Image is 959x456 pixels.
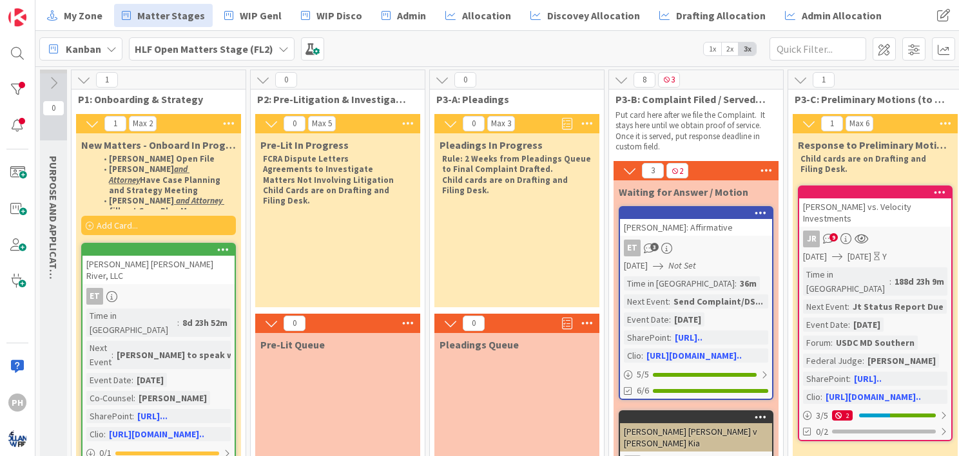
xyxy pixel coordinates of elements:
[82,256,235,284] div: [PERSON_NAME] [PERSON_NAME] River, LLC
[620,423,772,451] div: [PERSON_NAME] [PERSON_NAME] v [PERSON_NAME] Kia
[82,288,235,305] div: ET
[833,336,918,350] div: USDC MD Southern
[135,43,273,55] b: HLF Open Matters Stage (FL2)
[848,250,871,263] span: [DATE]
[777,4,889,27] a: Admin Allocation
[440,138,543,151] span: Pleadings In Progress
[137,410,168,422] a: [URL]...
[862,354,864,368] span: :
[8,8,26,26] img: Visit kanbanzone.com
[179,316,231,330] div: 8d 23h 52m
[658,72,680,88] span: 3
[620,240,772,256] div: ET
[670,294,766,309] div: Send Complaint/DS...
[848,299,849,314] span: :
[260,338,325,351] span: Pre-Lit Queue
[676,8,766,23] span: Drafting Allocation
[293,4,370,27] a: WIP Disco
[47,156,60,401] span: PURPOSE AND APPLICATION OF OPEN MATTERS DESK
[821,116,843,131] span: 1
[829,233,838,242] span: 9
[652,4,773,27] a: Drafting Allocation
[800,153,928,175] strong: Child cards are on Drafting and Filing Desk.
[619,185,748,198] span: Waiting for Answer / Motion
[721,43,739,55] span: 2x
[86,427,104,441] div: Clio
[440,338,519,351] span: Pleadings Queue
[737,276,760,290] div: 36m
[864,354,939,368] div: [PERSON_NAME]
[739,43,756,55] span: 3x
[642,163,664,178] span: 3
[798,185,953,441] a: [PERSON_NAME] vs. Velocity InvestmentsJR[DATE][DATE]YTime in [GEOGRAPHIC_DATA]:188d 23h 9mNext Ev...
[799,187,951,227] div: [PERSON_NAME] vs. Velocity Investments
[850,318,884,332] div: [DATE]
[668,260,696,271] i: Not Set
[849,372,851,386] span: :
[795,93,946,106] span: P3-C: Preliminary Motions (to Dismiss, etc.)
[849,120,869,127] div: Max 6
[624,294,668,309] div: Next Event
[86,409,132,423] div: SharePoint
[798,138,953,151] span: Response to Preliminary Motions
[668,294,670,309] span: :
[803,318,848,332] div: Event Date
[176,195,222,206] u: and Attorney
[624,312,669,327] div: Event Date
[803,231,820,247] div: JR
[109,153,215,164] strong: [PERSON_NAME] Open File
[637,368,649,381] span: 5 / 5
[619,206,773,400] a: [PERSON_NAME]: AffirmativeET[DATE]Not SetTime in [GEOGRAPHIC_DATA]:36mNext Event:Send Complaint/D...
[615,110,768,152] p: Put card here after we file the Complaint. It stays here until we obtain proof of service. Once i...
[620,366,772,383] div: 5/5
[43,100,64,116] span: 0
[397,8,426,23] span: Admin
[816,425,828,439] span: 0/2
[641,348,643,363] span: :
[8,430,26,448] img: avatar
[109,195,224,216] strong: [PERSON_NAME] fill out Case Plan Memo
[86,309,177,337] div: Time in [GEOGRAPHIC_DATA]
[133,391,135,405] span: :
[813,72,835,88] span: 1
[260,138,349,151] span: Pre-Lit In Progress
[671,312,704,327] div: [DATE]
[454,72,476,88] span: 0
[66,41,101,57] span: Kanban
[436,93,588,106] span: P3-A: Pleadings
[803,250,827,263] span: [DATE]
[620,207,772,236] div: [PERSON_NAME]: Affirmative
[832,410,853,421] div: 2
[8,394,26,412] div: PH
[111,348,113,362] span: :
[615,93,767,106] span: P3-B: Complaint Filed / Served / Waiting
[802,8,882,23] span: Admin Allocation
[547,8,640,23] span: Discovey Allocation
[620,219,772,236] div: [PERSON_NAME]: Affirmative
[78,93,229,106] span: P1: Onboarding & Strategy
[133,373,167,387] div: [DATE]
[624,240,641,256] div: ET
[312,120,332,127] div: Max 5
[624,276,735,290] div: Time in [GEOGRAPHIC_DATA]
[803,336,831,350] div: Forum
[799,231,951,247] div: JR
[39,4,110,27] a: My Zone
[650,243,659,251] span: 3
[82,244,235,284] div: [PERSON_NAME] [PERSON_NAME] River, LLC
[624,330,670,345] div: SharePoint
[624,259,648,272] span: [DATE]
[64,8,102,23] span: My Zone
[442,153,593,175] strong: Rule: 2 Weeks from Pleadings Queue to Final Complaint Drafted.
[803,299,848,314] div: Next Event
[634,72,655,88] span: 8
[803,267,889,296] div: Time in [GEOGRAPHIC_DATA]
[263,175,394,185] strong: Matters Not Involving Litigation
[217,4,289,27] a: WIP Genl
[113,348,257,362] div: [PERSON_NAME] to speak with...
[803,372,849,386] div: SharePoint
[263,185,391,206] strong: Child Cards are on Drafting and Filing Desk.
[132,409,134,423] span: :
[86,288,103,305] div: ET
[275,72,297,88] span: 0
